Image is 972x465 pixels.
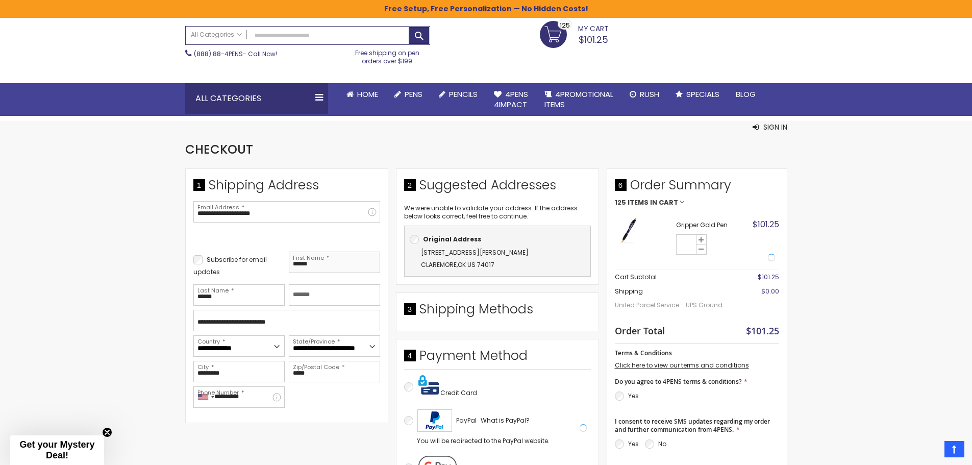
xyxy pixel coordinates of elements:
strong: Order Total [615,323,665,337]
span: Rush [640,89,659,100]
div: Suggested Addresses [404,177,591,199]
div: Free shipping on pen orders over $199 [344,45,430,65]
span: Shipping [615,287,643,296]
span: 125 [615,199,626,206]
a: Home [338,83,386,106]
iframe: Google Customer Reviews [888,437,972,465]
a: Pencils [431,83,486,106]
b: Original Address [423,235,481,243]
span: $101.25 [758,273,779,281]
a: Click here to view our terms and conditions [615,361,749,370]
span: PayPal [456,416,477,425]
span: CLAREMORE [421,260,457,269]
span: Subscribe for email updates [193,255,267,276]
span: - Call Now! [194,50,277,58]
label: Yes [628,391,639,400]
span: OK [458,260,466,269]
img: Gripper Gold-Blue [615,216,643,244]
span: $101.25 [746,325,779,337]
span: 74017 [477,260,494,269]
span: Order Summary [615,177,779,199]
a: Rush [621,83,667,106]
span: You will be redirected to the PayPal website. [417,436,550,445]
span: United Parcel Service - UPS Ground [615,296,729,314]
strong: Gripper Gold Pen [676,221,743,229]
th: Cart Subtotal [615,270,729,285]
span: Terms & Conditions [615,349,672,357]
a: Blog [728,83,764,106]
img: Acceptance Mark [417,409,452,432]
span: $0.00 [761,287,779,296]
a: (888) 88-4PENS [194,50,243,58]
span: Blog [736,89,756,100]
button: Close teaser [102,427,112,437]
label: No [658,439,666,448]
span: Pens [405,89,422,100]
span: 125 [560,20,570,30]
span: Specials [686,89,719,100]
span: Checkout [185,141,253,158]
span: Sign In [763,122,787,132]
div: Shipping Address [193,177,380,199]
img: Pay with credit card [418,375,439,395]
p: We were unable to validate your address. If the address below looks correct, feel free to continue. [404,204,591,221]
span: Home [357,89,378,100]
a: What is PayPal? [481,414,530,427]
a: $101.25 125 [540,21,609,46]
span: What is PayPal? [481,416,530,425]
a: All Categories [186,27,247,43]
a: 4Pens4impact [486,83,536,116]
span: All Categories [191,31,242,39]
span: [STREET_ADDRESS][PERSON_NAME] [421,248,529,257]
span: Do you agree to 4PENS terms & conditions? [615,377,741,386]
span: $101.25 [753,218,779,230]
a: Pens [386,83,431,106]
button: Sign In [753,122,787,132]
span: I consent to receive SMS updates regarding my order and further communication from 4PENS. [615,417,770,434]
div: United States: +1 [194,387,217,407]
span: Pencils [449,89,478,100]
div: Get your Mystery Deal!Close teaser [10,435,104,465]
a: 4PROMOTIONALITEMS [536,83,621,116]
span: $101.25 [579,33,608,46]
div: , [410,247,585,271]
span: 4Pens 4impact [494,89,528,110]
span: Items in Cart [628,199,678,206]
span: US [467,260,476,269]
div: Shipping Methods [404,301,591,323]
label: Yes [628,439,639,448]
span: Get your Mystery Deal! [19,439,94,460]
div: Payment Method [404,347,591,370]
span: Credit Card [440,388,477,397]
span: 4PROMOTIONAL ITEMS [544,89,613,110]
div: All Categories [185,83,328,114]
a: Specials [667,83,728,106]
